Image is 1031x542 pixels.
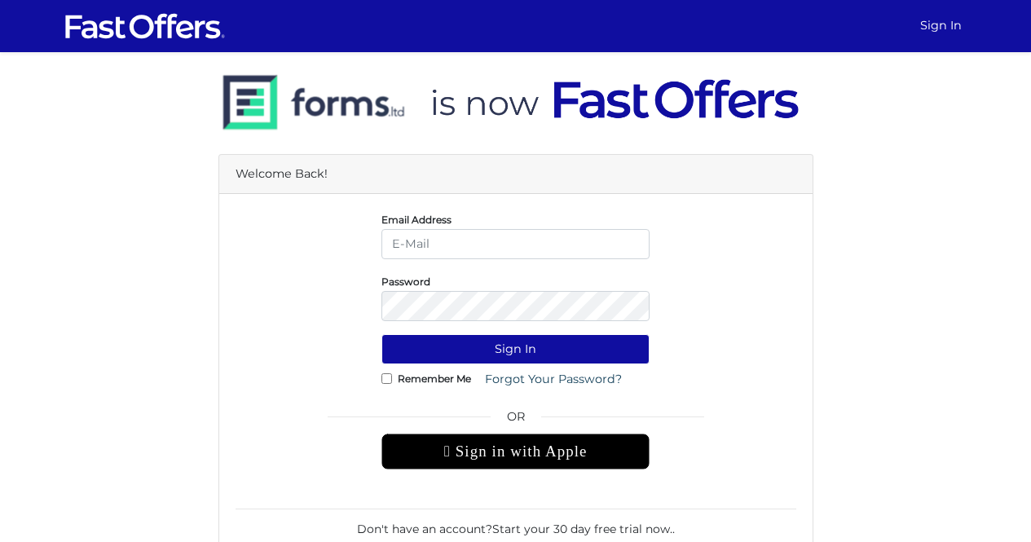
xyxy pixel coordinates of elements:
[381,408,650,434] span: OR
[219,155,813,194] div: Welcome Back!
[381,229,650,259] input: E-Mail
[474,364,632,394] a: Forgot Your Password?
[381,280,430,284] label: Password
[381,334,650,364] button: Sign In
[398,377,471,381] label: Remember Me
[381,218,452,222] label: Email Address
[381,434,650,469] div: Sign in with Apple
[236,509,796,538] div: Don't have an account? .
[492,522,672,536] a: Start your 30 day free trial now.
[914,10,968,42] a: Sign In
